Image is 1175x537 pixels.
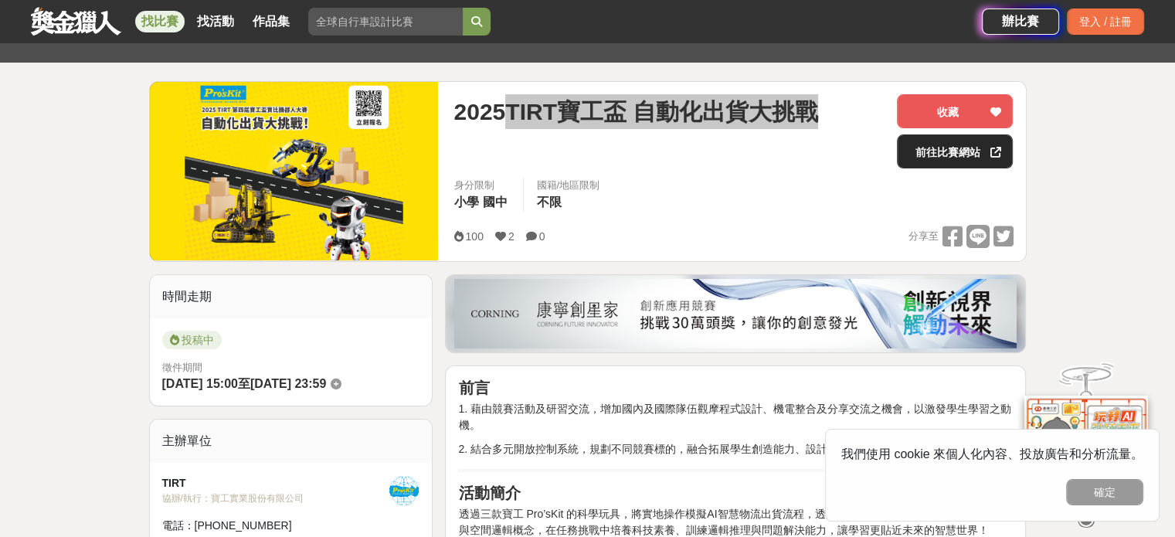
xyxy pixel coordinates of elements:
[453,178,511,193] div: 身分限制
[897,94,1013,128] button: 收藏
[536,195,561,209] span: 不限
[135,11,185,32] a: 找比賽
[458,401,1013,433] p: 1. 藉由競賽活動及研習交流，增加國內及國際隊伍觀摩程式設計、機電整合及分享交流之機會，以激發學生學習之動機。
[897,134,1013,168] a: 前往比賽網站
[458,484,520,501] strong: 活動簡介
[250,377,326,390] span: [DATE] 23:59
[908,225,938,248] span: 分享至
[1066,479,1143,505] button: 確定
[162,331,222,349] span: 投稿中
[1067,8,1144,35] div: 登入 / 註冊
[982,8,1059,35] a: 辦比賽
[150,275,433,318] div: 時間走期
[482,195,507,209] span: 國中
[162,491,389,505] div: 協辦/執行： 寶工實業股份有限公司
[465,230,483,243] span: 100
[508,230,514,243] span: 2
[162,377,238,390] span: [DATE] 15:00
[454,279,1017,348] img: be6ed63e-7b41-4cb8-917a-a53bd949b1b4.png
[458,379,489,396] strong: 前言
[246,11,296,32] a: 作品集
[841,447,1143,461] span: 我們使用 cookie 來個人化內容、投放廣告和分析流量。
[539,230,545,243] span: 0
[1024,396,1148,498] img: d2146d9a-e6f6-4337-9592-8cefde37ba6b.png
[238,377,250,390] span: 至
[162,362,202,373] span: 徵件期間
[162,475,389,491] div: TIRT
[150,82,439,260] img: Cover Image
[458,441,1013,457] p: 2. 結合多元開放控制系統，規劃不同競賽標的，融合拓展學生創造能力、設計能力、整合力及程式編寫能力。
[453,195,478,209] span: 小學
[453,94,818,129] span: 2025TIRT寶工盃 自動化出貨大挑戰
[162,518,389,534] div: 電話： [PHONE_NUMBER]
[308,8,463,36] input: 全球自行車設計比賽
[191,11,240,32] a: 找活動
[150,420,433,463] div: 主辦單位
[536,178,599,193] div: 國籍/地區限制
